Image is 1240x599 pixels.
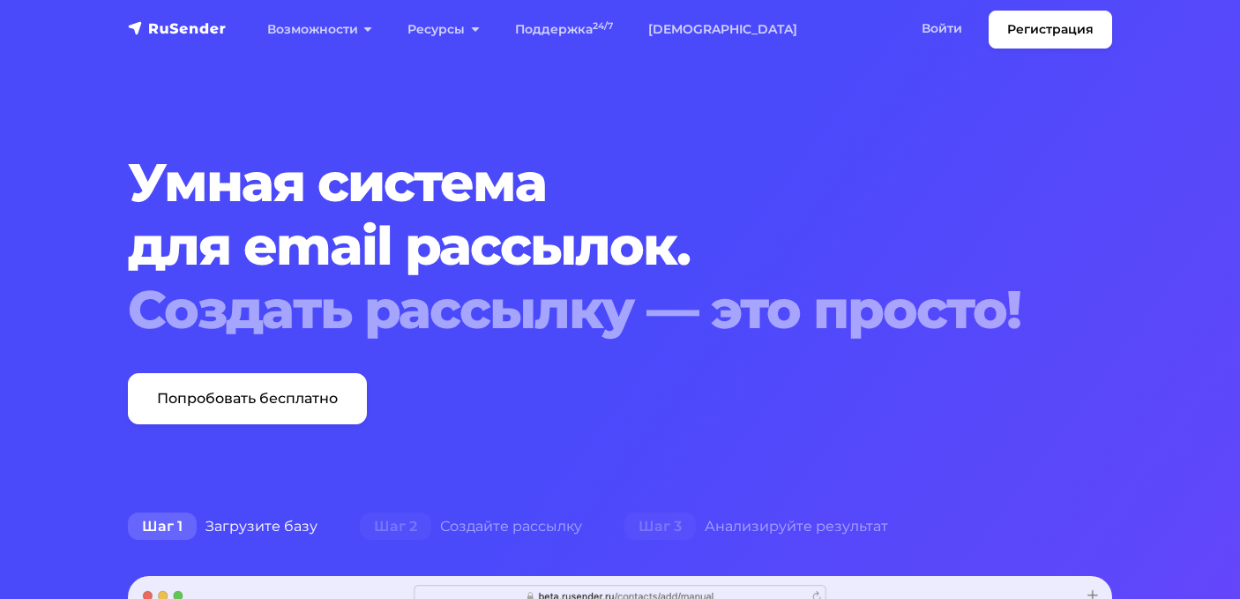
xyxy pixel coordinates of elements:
[250,11,390,48] a: Возможности
[128,151,1028,341] h1: Умная система для email рассылок.
[107,509,339,544] div: Загрузите базу
[128,19,227,37] img: RuSender
[128,513,197,541] span: Шаг 1
[497,11,631,48] a: Поддержка24/7
[624,513,696,541] span: Шаг 3
[631,11,815,48] a: [DEMOGRAPHIC_DATA]
[989,11,1112,49] a: Регистрация
[904,11,980,47] a: Войти
[128,278,1028,341] div: Создать рассылку — это просто!
[339,509,603,544] div: Создайте рассылку
[593,20,613,32] sup: 24/7
[603,509,909,544] div: Анализируйте результат
[360,513,431,541] span: Шаг 2
[128,373,367,424] a: Попробовать бесплатно
[390,11,497,48] a: Ресурсы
